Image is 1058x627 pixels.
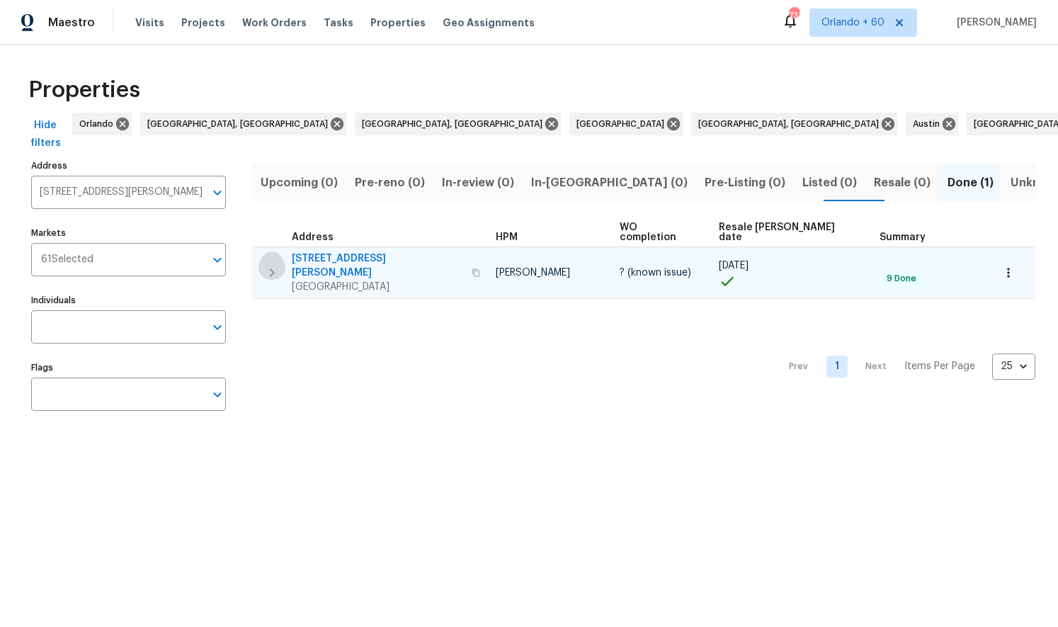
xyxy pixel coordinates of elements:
span: [PERSON_NAME] [951,16,1037,30]
div: 25 [992,348,1035,385]
div: [GEOGRAPHIC_DATA], [GEOGRAPHIC_DATA] [691,113,897,135]
span: [DATE] [719,261,749,271]
span: Austin [913,117,945,131]
button: Open [207,183,227,203]
span: Upcoming (0) [261,173,338,193]
span: [GEOGRAPHIC_DATA], [GEOGRAPHIC_DATA] [362,117,548,131]
p: Items Per Page [904,359,975,373]
span: Tasks [324,18,353,28]
span: 9 Done [881,273,922,285]
span: Done (1) [948,173,994,193]
span: Listed (0) [802,173,857,193]
span: Resale [PERSON_NAME] date [719,222,855,242]
span: [STREET_ADDRESS][PERSON_NAME] [292,252,463,280]
span: Address [292,232,334,242]
div: Orlando [72,113,132,135]
a: Goto page 1 [826,356,848,378]
span: HPM [496,232,518,242]
div: 733 [789,9,799,23]
span: [GEOGRAPHIC_DATA] [576,117,670,131]
label: Individuals [31,296,226,305]
div: Austin [906,113,958,135]
label: Address [31,162,226,170]
label: Markets [31,229,226,237]
label: Flags [31,363,226,372]
span: 61 Selected [41,254,93,266]
span: Resale (0) [874,173,931,193]
span: Orlando [79,117,119,131]
span: Maestro [48,16,95,30]
span: Projects [181,16,225,30]
span: WO completion [620,222,695,242]
div: [GEOGRAPHIC_DATA] [569,113,683,135]
span: Summary [880,232,926,242]
span: In-[GEOGRAPHIC_DATA] (0) [531,173,688,193]
span: [GEOGRAPHIC_DATA], [GEOGRAPHIC_DATA] [698,117,884,131]
span: [PERSON_NAME] [496,268,570,278]
span: Orlando + 60 [821,16,884,30]
button: Hide filters [23,113,68,156]
span: ? (known issue) [620,268,691,278]
nav: Pagination Navigation [775,307,1035,425]
span: Visits [135,16,164,30]
span: Properties [28,83,140,97]
span: In-review (0) [442,173,514,193]
span: Hide filters [28,117,62,152]
div: [GEOGRAPHIC_DATA], [GEOGRAPHIC_DATA] [140,113,346,135]
span: Pre-reno (0) [355,173,425,193]
span: Properties [370,16,426,30]
button: Open [207,250,227,270]
span: Pre-Listing (0) [705,173,785,193]
button: Open [207,317,227,337]
span: Geo Assignments [443,16,535,30]
span: [GEOGRAPHIC_DATA], [GEOGRAPHIC_DATA] [147,117,334,131]
div: [GEOGRAPHIC_DATA], [GEOGRAPHIC_DATA] [355,113,561,135]
span: Work Orders [242,16,307,30]
button: Open [207,385,227,405]
span: [GEOGRAPHIC_DATA] [292,280,463,294]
